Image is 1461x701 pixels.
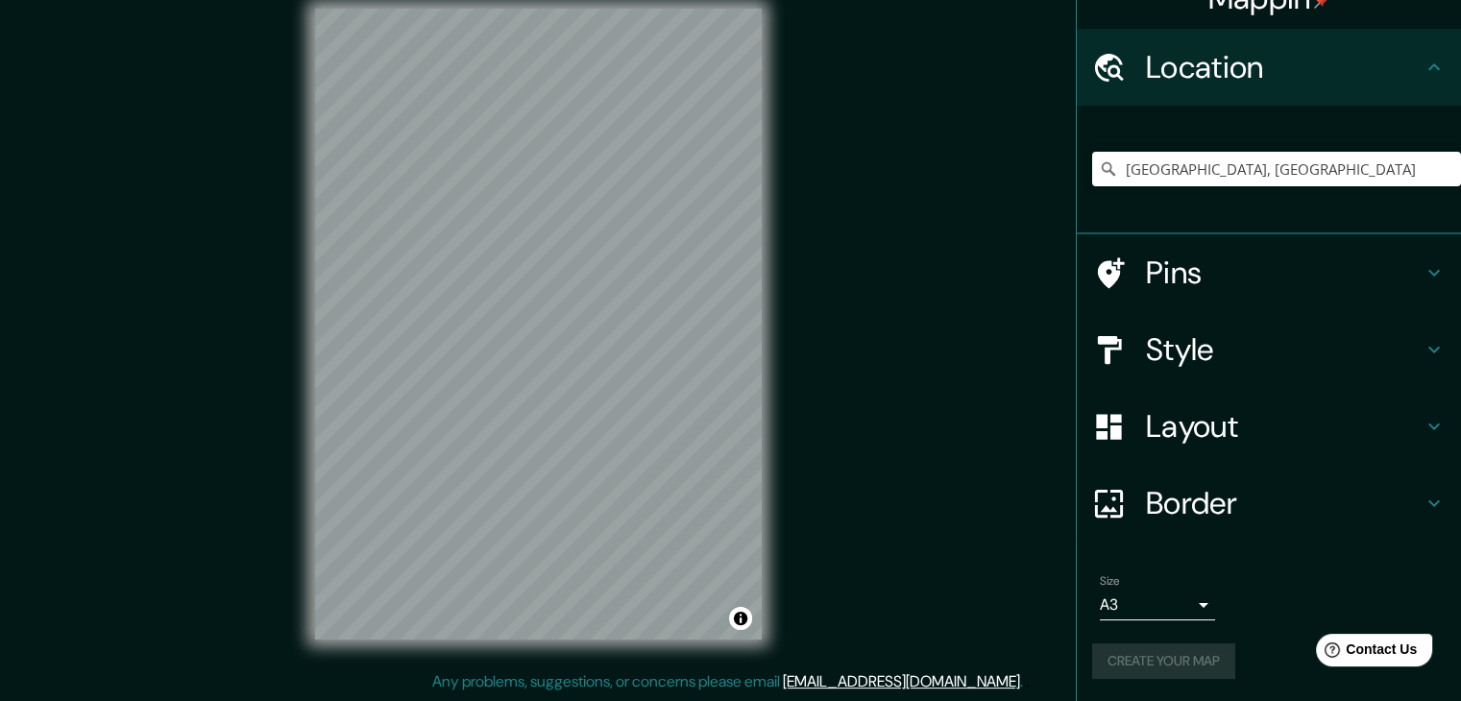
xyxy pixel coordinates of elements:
[1023,670,1026,693] div: .
[1146,330,1423,369] h4: Style
[1077,388,1461,465] div: Layout
[315,9,762,640] canvas: Map
[1100,590,1215,620] div: A3
[1146,254,1423,292] h4: Pins
[783,671,1020,691] a: [EMAIL_ADDRESS][DOMAIN_NAME]
[1077,465,1461,542] div: Border
[1146,407,1423,446] h4: Layout
[1026,670,1030,693] div: .
[1146,48,1423,86] h4: Location
[1077,29,1461,106] div: Location
[1146,484,1423,522] h4: Border
[1100,573,1120,590] label: Size
[1092,152,1461,186] input: Pick your city or area
[729,607,752,630] button: Toggle attribution
[1077,234,1461,311] div: Pins
[1077,311,1461,388] div: Style
[1290,626,1440,680] iframe: Help widget launcher
[432,670,1023,693] p: Any problems, suggestions, or concerns please email .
